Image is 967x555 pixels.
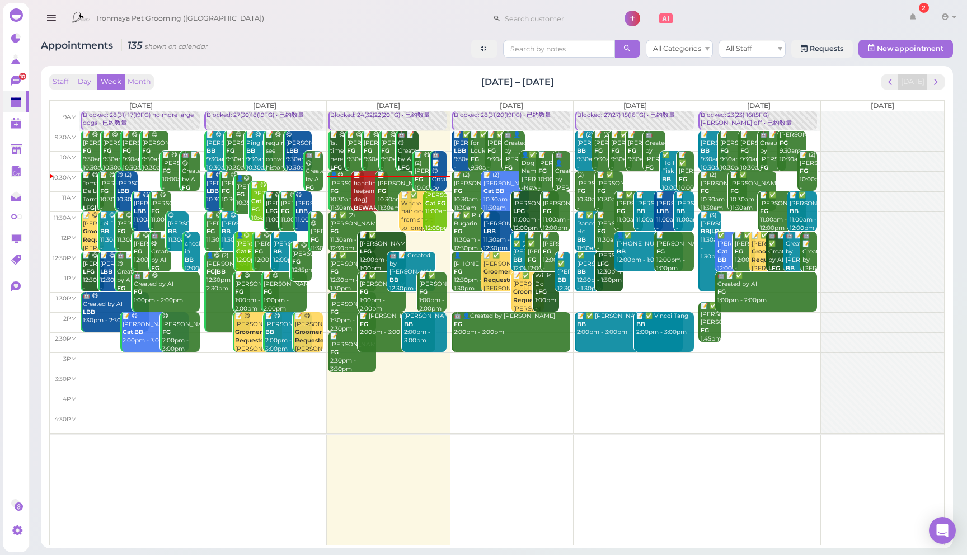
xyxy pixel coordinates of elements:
[779,131,806,164] div: [PERSON_NAME] 9:30am - 10:30am
[360,288,368,295] b: FG
[236,191,245,198] b: FG
[453,111,570,120] div: Blocked: 28(31)20(19FG) • 已约数量
[295,191,312,241] div: 😋 [PERSON_NAME] 11:00am - 12:00pm
[500,101,523,110] span: [DATE]
[678,151,693,209] div: 📝 ✅ [PERSON_NAME] 10:00am - 11:00am
[273,248,282,255] b: BB
[162,312,200,353] div: 😋 [PERSON_NAME] 2:00pm - 3:00pm
[483,211,529,252] div: 📝 [PERSON_NAME] 11:30am - 12:30pm
[453,312,570,337] div: 🤖 👤Created by [PERSON_NAME] 2:00pm - 3:00pm
[226,131,252,172] div: 📝 😋 [PERSON_NAME] 9:30am - 10:30am
[513,232,529,289] div: 📝 ✅ (3) [PERSON_NAME] 12:00pm - 1:00pm
[759,191,806,232] div: 📝 ✅ [PERSON_NAME] 11:00am - 12:00pm
[557,252,570,309] div: 📝 ✅ [PERSON_NAME] 12:30pm - 1:30pm
[768,232,789,298] div: 🤖 📝 ✅ Created by AI 12:00pm - 1:00pm
[576,111,693,120] div: Blocked: 27(27) 15(16FG) • 已约数量
[122,312,189,345] div: 📝 😋 [PERSON_NAME] 2:00pm - 3:00pm
[129,101,153,110] span: [DATE]
[597,187,605,195] b: FG
[656,232,694,272] div: 📝 [PERSON_NAME] 12:00pm - 1:00pm
[360,248,372,255] b: LFG
[700,111,817,128] div: Blocked: 23(23) 16(15FG)[PERSON_NAME] off • 已约数量
[381,131,402,180] div: 📝 😋 [PERSON_NAME] 9:30am - 10:30am
[330,187,339,195] b: FG
[542,232,559,281] div: 📝 [PERSON_NAME] 12:00pm - 1:00pm
[354,204,392,211] b: BEWARE|FG
[487,131,508,180] div: 📝 ✅ [PERSON_NAME] 9:30am - 10:30am
[360,321,368,328] b: FG
[378,187,386,195] b: FG
[780,139,788,147] b: FG
[263,272,307,313] div: 📝 😋 [PERSON_NAME] 1:00pm - 2:00pm
[364,147,372,154] b: FG
[264,288,272,295] b: FG
[102,131,129,172] div: 📝 😋 [PERSON_NAME] 9:30am - 10:30am
[286,147,298,154] b: LBB
[389,276,398,284] b: BB
[577,147,586,154] b: BB
[717,272,817,305] div: 🤖 📝 ✅ Created by AI 1:00pm - 2:00pm
[236,175,252,224] div: 👤😋 [PERSON_NAME] 10:35am - 11:35am
[221,171,238,220] div: 📝 😋 [PERSON_NAME] 10:30am - 11:30am
[255,248,263,255] b: FG
[359,272,406,313] div: 📝 ✅ [PERSON_NAME] 1:00pm - 2:00pm
[3,70,29,91] a: 10
[453,252,500,293] div: 👤[PHONE_NUMBER] 12:30pm - 1:30pm
[246,131,273,172] div: 📝 😋 Ping He 9:30am - 10:30am
[528,256,536,264] b: FG
[83,308,95,316] b: LBB
[419,288,428,295] b: FG
[100,228,109,235] b: BB
[425,191,447,232] div: [PERSON_NAME] 11:00am - 12:00pm
[543,248,551,255] b: FG
[124,74,154,90] button: Month
[700,171,747,212] div: 📝 (2) [PERSON_NAME] 10:30am - 11:30am
[133,191,154,241] div: 📝 😋 [PERSON_NAME] 11:00am - 12:00pm
[145,43,208,50] small: shown on calendar
[628,147,636,154] b: FG
[789,191,817,232] div: 📝 ✅ [PERSON_NAME] 11:00am - 12:00pm
[246,147,255,154] b: BB
[234,312,282,370] div: 📝 😋 [PERSON_NAME] [PERSON_NAME] 2:00pm - 3:00pm
[222,187,230,195] b: FG
[133,272,199,305] div: 🤖 📝 😋 Created by AI 1:00pm - 2:00pm
[330,308,339,316] b: FG
[597,211,623,261] div: 📝 [PERSON_NAME] 11:30am - 12:30pm
[454,147,466,154] b: LBB
[162,328,171,336] b: FG
[330,292,376,333] div: 📝 [PERSON_NAME] 1:30pm - 2:30pm
[398,164,410,171] b: LFG
[483,187,504,195] b: Cat BB
[645,131,666,197] div: 🤖 Created by [PERSON_NAME] 9:30am - 10:30am
[898,74,928,90] button: [DATE]
[49,74,72,90] button: Staff
[431,151,447,233] div: 🤖 📝 😋 Created by AI 10:00am - 11:00am
[470,131,491,189] div: 📝 ✅ for Louie 9:30am - 10:30am
[717,248,727,264] b: Cat BB
[347,147,355,154] b: FG
[251,197,261,213] b: Cat FG
[273,232,297,281] div: 📝 [PERSON_NAME] 12:00pm - 1:00pm
[453,211,500,252] div: 📝 ✅ Ruby Bugarin 11:30am - 12:30pm
[377,171,412,212] div: 📝 [PERSON_NAME] 10:30am - 11:30am
[701,187,709,195] b: FG
[577,321,586,328] b: BB
[310,211,323,269] div: 📝 😋 [PERSON_NAME] 11:30am - 12:30pm
[871,101,894,110] span: [DATE]
[576,252,603,293] div: ✅ [PERSON_NAME] 12:30pm - 1:30pm
[454,187,462,195] b: FG
[656,191,683,241] div: 📝 [PERSON_NAME] 11:00am - 12:00pm
[513,191,559,232] div: 📝 [PERSON_NAME] 11:00am - 12:00pm
[483,252,529,309] div: 📝 ✅ [PERSON_NAME] [PERSON_NAME] 12:30pm - 1:30pm
[730,187,739,195] b: FG
[330,164,342,171] b: LFG
[206,171,223,220] div: 📝 😋 [PERSON_NAME] 10:30am - 11:30am
[513,288,556,304] b: Groomer Requested|FG
[82,211,104,277] div: 📝 😋 [PERSON_NAME] [PERSON_NAME] 11:30am - 12:30pm
[538,167,547,175] b: FG
[377,101,400,110] span: [DATE]
[700,302,721,360] div: 📝 ✅ [PERSON_NAME] [PERSON_NAME] 1:45pm - 2:45pm
[236,248,256,255] b: Cat FG
[167,211,189,261] div: 😋 [PERSON_NAME] 11:30am - 12:30pm
[389,252,435,301] div: 🤖 📝 Created by [PERSON_NAME] 12:30pm - 1:30pm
